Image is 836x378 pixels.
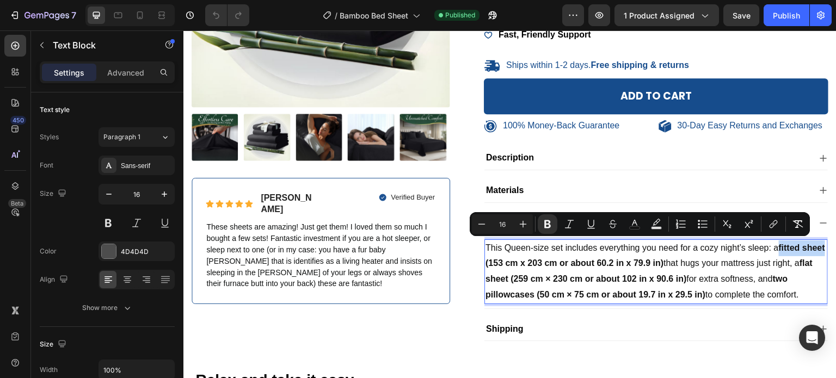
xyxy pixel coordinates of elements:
[323,29,506,41] p: Ships within 1-2 days.
[764,4,809,26] button: Publish
[103,132,140,142] span: Paragraph 1
[205,4,249,26] div: Undo/Redo
[303,187,366,199] p: Size & Package
[319,90,436,101] p: 100% Money-Back Guarantee
[40,272,70,287] div: Align
[40,187,69,201] div: Size
[23,192,249,257] span: These sheets are amazing! Just get them! I loved them so much I bought a few sets! Fantastic inve...
[773,10,800,21] div: Publish
[614,4,719,26] button: 1 product assigned
[40,160,53,170] div: Font
[8,199,26,208] div: Beta
[121,247,172,257] div: 4D4D4D
[303,293,340,305] p: Shipping
[301,209,644,274] div: Rich Text Editor. Editing area: main
[470,212,810,236] div: Editor contextual toolbar
[723,4,759,26] button: Save
[302,244,604,269] strong: two pillowcases (50 cm × 75 cm or about 19.7 in x 29.5 in)
[107,67,144,78] p: Advanced
[53,39,145,52] p: Text Block
[4,4,81,26] button: 7
[733,11,751,20] span: Save
[71,9,76,22] p: 7
[335,10,337,21] span: /
[121,161,172,171] div: Sans-serif
[40,298,175,318] button: Show more
[40,337,69,352] div: Size
[303,154,340,166] p: Materials
[340,10,408,21] span: Bamboo Bed Sheet
[40,132,59,142] div: Styles
[494,90,640,101] p: 30-Day Easy Returns and Exchanges
[40,105,70,115] div: Text style
[437,59,508,73] div: Add to cart
[10,116,26,125] div: 450
[303,122,351,132] span: Description
[207,163,251,171] span: Verified Buyer
[300,48,645,84] button: Add to cart
[99,127,175,147] button: Paragraph 1
[302,213,642,269] span: This Queen-size set includes everything you need for a cozy night’s sleep: a that hugs your mattr...
[82,302,133,313] div: Show more
[445,10,475,20] span: Published
[40,365,58,375] div: Width
[54,67,84,78] p: Settings
[624,10,694,21] span: 1 product assigned
[12,341,182,358] strong: Relax and take it easy...
[183,30,836,378] iframe: Design area
[40,246,57,256] div: Color
[408,30,506,39] strong: Free shipping & returns
[799,325,825,351] div: Open Intercom Messenger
